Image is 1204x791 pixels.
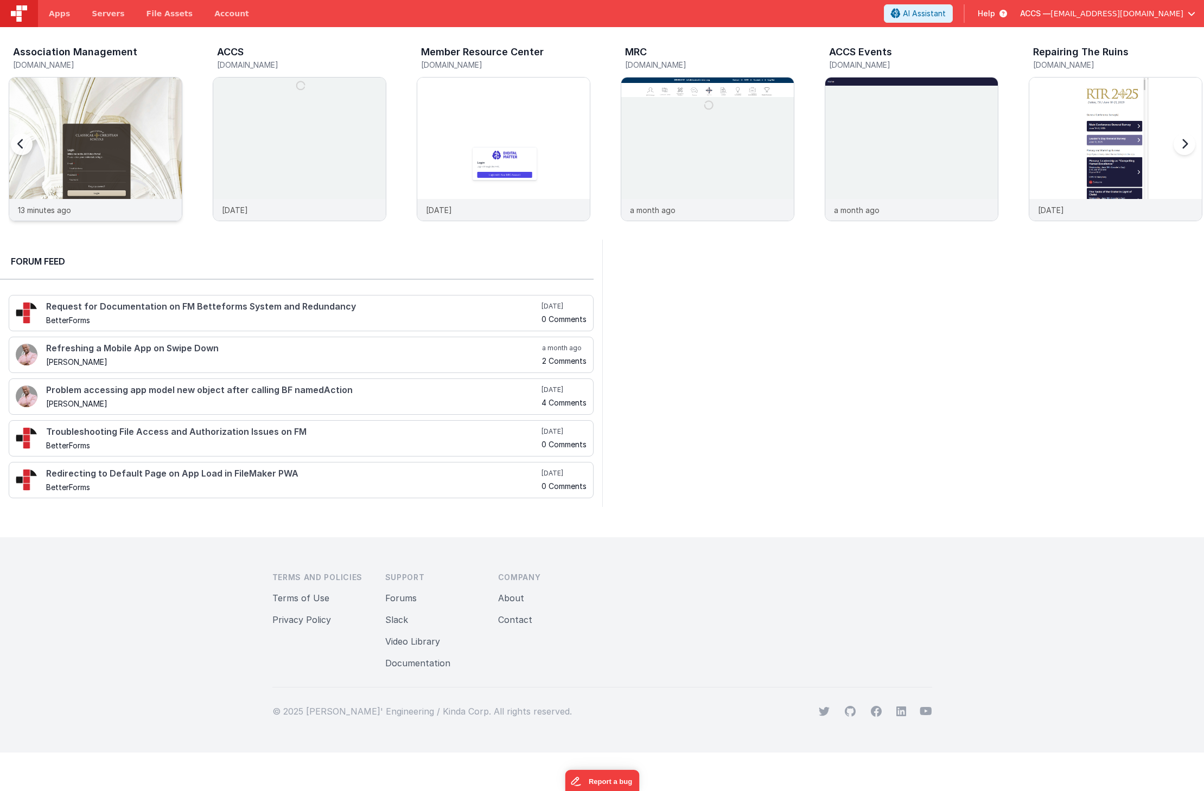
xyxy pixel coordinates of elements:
h5: [DOMAIN_NAME] [421,61,590,69]
h5: [DOMAIN_NAME] [625,61,794,69]
h3: Member Resource Center [421,47,544,57]
span: AI Assistant [903,8,946,19]
h5: [PERSON_NAME] [46,400,539,408]
h3: MRC [625,47,647,57]
h2: Forum Feed [11,255,583,268]
h3: Terms and Policies [272,572,368,583]
p: a month ago [630,204,676,216]
button: Documentation [385,657,450,670]
button: Contact [498,613,532,626]
p: © 2025 [PERSON_NAME]' Engineering / Kinda Corp. All rights reserved. [272,705,572,718]
span: Help [978,8,995,19]
span: ACCS — [1020,8,1050,19]
p: [DATE] [1038,204,1064,216]
h5: [DATE] [542,302,587,311]
h4: Problem accessing app model new object after calling BF namedAction [46,385,539,395]
span: File Assets [146,8,193,19]
span: Servers [92,8,124,19]
img: 411_2.png [16,385,37,407]
h3: Association Management [13,47,137,57]
a: Problem accessing app model new object after calling BF namedAction [PERSON_NAME] [DATE] 4 Comments [9,378,594,415]
h4: Refreshing a Mobile App on Swipe Down [46,344,540,353]
h5: 0 Comments [542,440,587,448]
span: [EMAIL_ADDRESS][DOMAIN_NAME] [1050,8,1183,19]
a: Slack [385,614,408,625]
h4: Troubleshooting File Access and Authorization Issues on FM [46,427,539,437]
h5: [DOMAIN_NAME] [13,61,182,69]
h5: BetterForms [46,316,539,324]
button: Forums [385,591,417,604]
a: Refreshing a Mobile App on Swipe Down [PERSON_NAME] a month ago 2 Comments [9,337,594,373]
img: 411_2.png [16,344,37,365]
img: 295_2.png [16,469,37,491]
h5: 0 Comments [542,315,587,323]
h5: [DATE] [542,469,587,478]
a: Troubleshooting File Access and Authorization Issues on FM BetterForms [DATE] 0 Comments [9,420,594,456]
p: [DATE] [426,204,452,216]
a: About [498,593,524,603]
button: Video Library [385,635,440,648]
h5: [DATE] [542,427,587,436]
h4: Redirecting to Default Page on App Load in FileMaker PWA [46,469,539,479]
h5: 4 Comments [542,398,587,407]
a: Request for Documentation on FM Betteforms System and Redundancy BetterForms [DATE] 0 Comments [9,295,594,331]
p: [DATE] [222,204,248,216]
button: Slack [385,613,408,626]
span: Apps [49,8,70,19]
h5: [PERSON_NAME] [46,358,540,366]
h5: [DOMAIN_NAME] [829,61,998,69]
button: About [498,591,524,604]
button: AI Assistant [884,4,953,23]
h3: ACCS Events [829,47,892,57]
h5: BetterForms [46,441,539,449]
a: Privacy Policy [272,614,331,625]
h5: [DOMAIN_NAME] [1033,61,1202,69]
h3: Repairing The Ruins [1033,47,1129,57]
h3: Company [498,572,594,583]
h5: [DATE] [542,385,587,394]
h3: Support [385,572,481,583]
h5: [DOMAIN_NAME] [217,61,386,69]
h4: Request for Documentation on FM Betteforms System and Redundancy [46,302,539,312]
h5: 2 Comments [542,357,587,365]
h5: 0 Comments [542,482,587,490]
p: a month ago [834,204,880,216]
a: Terms of Use [272,593,329,603]
h5: a month ago [542,344,587,352]
a: Redirecting to Default Page on App Load in FileMaker PWA BetterForms [DATE] 0 Comments [9,462,594,498]
h3: ACCS [217,47,244,57]
img: 295_2.png [16,427,37,449]
svg: viewBox="0 0 24 24" aria-hidden="true"> [896,706,907,717]
h5: BetterForms [46,483,539,491]
img: 295_2.png [16,302,37,324]
button: ACCS — [EMAIL_ADDRESS][DOMAIN_NAME] [1020,8,1195,19]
